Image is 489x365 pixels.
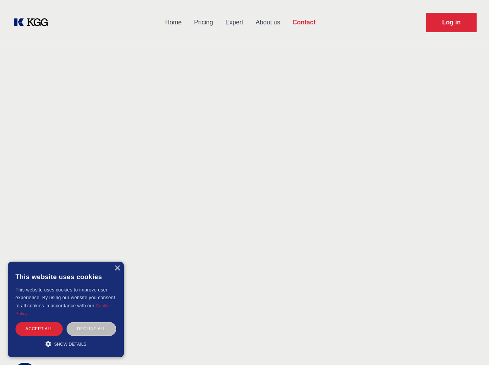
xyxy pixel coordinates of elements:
a: Pricing [188,12,219,33]
div: Accept all [15,322,63,336]
a: About us [249,12,286,33]
div: Show details [15,340,116,348]
div: Decline all [67,322,116,336]
a: Home [159,12,188,33]
a: Cookie Policy [15,303,110,316]
a: Request Demo [426,13,477,32]
a: Expert [219,12,249,33]
iframe: Chat Widget [450,328,489,365]
div: This website uses cookies [15,267,116,286]
span: This website uses cookies to improve user experience. By using our website you consent to all coo... [15,287,115,308]
a: KOL Knowledge Platform: Talk to Key External Experts (KEE) [12,16,54,29]
a: Contact [286,12,322,33]
div: Close [114,266,120,271]
span: Show details [54,342,87,346]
